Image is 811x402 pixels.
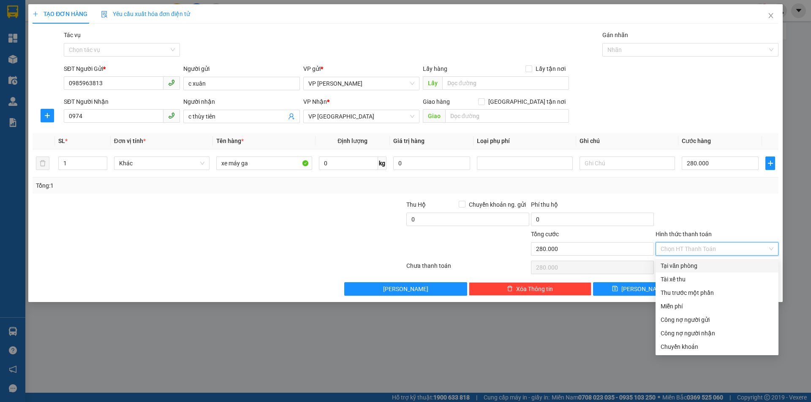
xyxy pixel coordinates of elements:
th: Ghi chú [576,133,678,149]
button: deleteXóa Thông tin [469,282,592,296]
div: Tổng: 1 [36,181,313,190]
div: Chuyển khoản [661,342,773,351]
th: Loại phụ phí [474,133,576,149]
div: Tại văn phòng [661,261,773,270]
span: plus [766,160,774,167]
div: Người gửi [183,64,299,73]
img: logo.jpg [11,11,53,53]
span: phone [168,112,175,119]
li: Hotline: 1900252555 [79,31,353,42]
span: kg [378,156,386,170]
span: Lấy [423,76,442,90]
button: [PERSON_NAME] [344,282,467,296]
span: Lấy tận nơi [532,64,569,73]
span: [PERSON_NAME] [383,284,428,294]
span: plus [41,112,54,119]
div: Người nhận [183,97,299,106]
button: save[PERSON_NAME] [593,282,685,296]
span: phone [168,79,175,86]
span: Giao [423,109,445,123]
span: VP Cương Gián [308,77,414,90]
div: Cước gửi hàng sẽ được ghi vào công nợ của người nhận [656,326,778,340]
span: plus [33,11,38,17]
li: Cổ Đạm, xã [GEOGRAPHIC_DATA], [GEOGRAPHIC_DATA] [79,21,353,31]
div: Phí thu hộ [531,200,654,213]
div: Công nợ người nhận [661,329,773,338]
span: [PERSON_NAME] [621,284,667,294]
button: plus [41,109,54,122]
span: Lấy hàng [423,65,447,72]
span: Chuyển khoản ng. gửi [465,200,529,209]
span: Giá trị hàng [393,138,425,144]
button: plus [765,156,775,170]
div: SĐT Người Nhận [64,97,180,106]
input: 0 [393,156,470,170]
button: Close [759,4,783,28]
span: Tên hàng [216,138,244,144]
label: Tác vụ [64,32,81,38]
span: TẠO ĐƠN HÀNG [33,11,87,17]
div: SĐT Người Gửi [64,64,180,73]
div: Tài xế thu [661,275,773,284]
input: Dọc đường [445,109,569,123]
div: Miễn phí [661,302,773,311]
img: icon [101,11,108,18]
label: Gán nhãn [602,32,628,38]
div: VP gửi [303,64,419,73]
span: Yêu cầu xuất hóa đơn điện tử [101,11,190,17]
span: Khác [119,157,204,170]
span: VP Nhận [303,98,327,105]
span: VP Mỹ Đình [308,110,414,123]
span: Cước hàng [682,138,711,144]
span: user-add [288,113,295,120]
span: delete [507,286,513,292]
span: [GEOGRAPHIC_DATA] tận nơi [485,97,569,106]
div: Công nợ người gửi [661,315,773,324]
input: Ghi Chú [580,156,675,170]
label: Hình thức thanh toán [656,231,712,237]
input: Dọc đường [442,76,569,90]
button: delete [36,156,49,170]
div: Chưa thanh toán [405,261,530,276]
span: Xóa Thông tin [516,284,553,294]
b: GỬI : VP [PERSON_NAME] [11,61,147,75]
span: SL [58,138,65,144]
span: Đơn vị tính [114,138,146,144]
span: Giao hàng [423,98,450,105]
div: Thu trước một phần [661,288,773,297]
span: Tổng cước [531,231,559,237]
span: Thu Hộ [406,201,426,208]
span: close [767,12,774,19]
span: Định lượng [337,138,367,144]
div: Cước gửi hàng sẽ được ghi vào công nợ của người gửi [656,313,778,326]
input: VD: Bàn, Ghế [216,156,312,170]
span: save [612,286,618,292]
